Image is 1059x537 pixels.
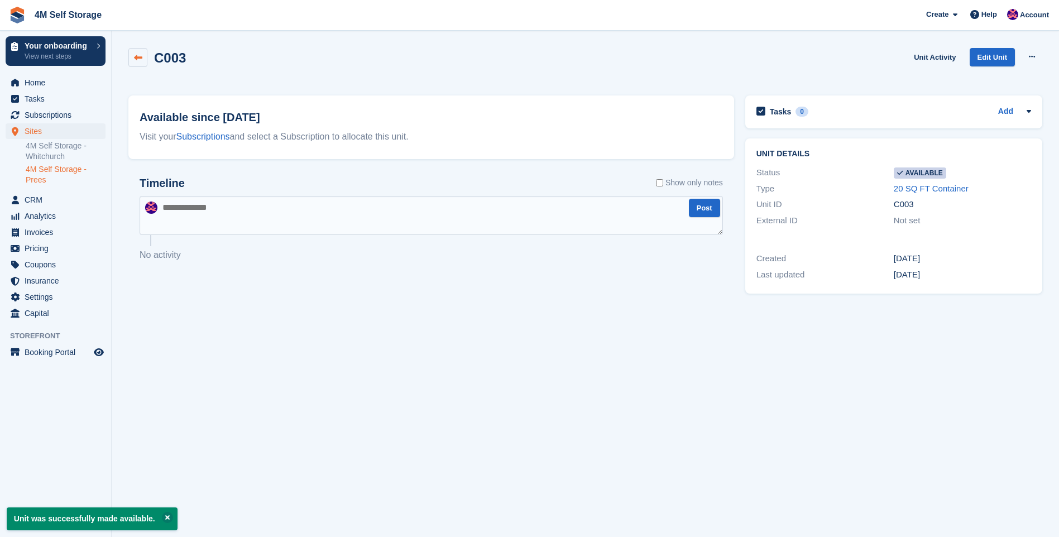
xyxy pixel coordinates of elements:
[140,109,723,126] h2: Available since [DATE]
[998,106,1013,118] a: Add
[909,48,960,66] a: Unit Activity
[796,107,808,117] div: 0
[6,91,106,107] a: menu
[6,75,106,90] a: menu
[25,51,91,61] p: View next steps
[689,199,720,217] button: Post
[970,48,1015,66] a: Edit Unit
[6,208,106,224] a: menu
[25,305,92,321] span: Capital
[756,150,1031,159] h2: Unit details
[756,166,894,179] div: Status
[25,42,91,50] p: Your onboarding
[176,132,230,141] a: Subscriptions
[25,107,92,123] span: Subscriptions
[25,75,92,90] span: Home
[25,257,92,272] span: Coupons
[894,252,1031,265] div: [DATE]
[770,107,792,117] h2: Tasks
[894,198,1031,211] div: C003
[1020,9,1049,21] span: Account
[926,9,948,20] span: Create
[756,268,894,281] div: Last updated
[756,214,894,227] div: External ID
[656,177,723,189] label: Show only notes
[25,192,92,208] span: CRM
[1007,9,1018,20] img: Caroline Betsworth
[26,141,106,162] a: 4M Self Storage - Whitchurch
[756,252,894,265] div: Created
[154,50,186,65] h2: C003
[6,344,106,360] a: menu
[894,184,969,193] a: 20 SQ FT Container
[140,130,723,143] div: Visit your and select a Subscription to allocate this unit.
[10,330,111,342] span: Storefront
[25,224,92,240] span: Invoices
[140,248,723,262] p: No activity
[756,183,894,195] div: Type
[140,177,185,190] h2: Timeline
[145,202,157,214] img: Caroline Betsworth
[894,167,946,179] span: Available
[6,241,106,256] a: menu
[26,164,106,185] a: 4M Self Storage - Prees
[6,289,106,305] a: menu
[25,273,92,289] span: Insurance
[6,224,106,240] a: menu
[25,289,92,305] span: Settings
[894,268,1031,281] div: [DATE]
[6,36,106,66] a: Your onboarding View next steps
[25,91,92,107] span: Tasks
[6,273,106,289] a: menu
[25,241,92,256] span: Pricing
[6,123,106,139] a: menu
[92,346,106,359] a: Preview store
[25,344,92,360] span: Booking Portal
[25,123,92,139] span: Sites
[6,192,106,208] a: menu
[756,198,894,211] div: Unit ID
[656,177,663,189] input: Show only notes
[7,507,178,530] p: Unit was successfully made available.
[6,257,106,272] a: menu
[894,214,1031,227] div: Not set
[981,9,997,20] span: Help
[9,7,26,23] img: stora-icon-8386f47178a22dfd0bd8f6a31ec36ba5ce8667c1dd55bd0f319d3a0aa187defe.svg
[6,107,106,123] a: menu
[30,6,106,24] a: 4M Self Storage
[25,208,92,224] span: Analytics
[6,305,106,321] a: menu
